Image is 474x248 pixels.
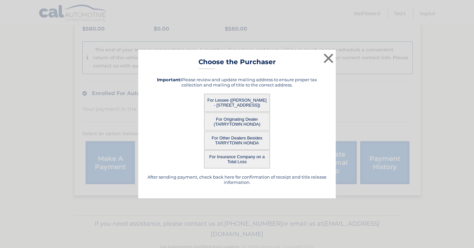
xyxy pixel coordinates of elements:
[146,77,328,87] h5: Please review and update mailing address to ensure proper tax collection and mailing of title to ...
[146,174,328,185] h5: After sending payment, check back here for confirmation of receipt and title release information.
[204,150,270,168] button: For Insurance Company on a Total Loss
[204,132,270,150] button: For Other Dealers Besides TARRYTOWN HONDA
[322,52,335,65] button: ×
[198,58,276,69] h3: Choose the Purchaser
[204,112,270,131] button: For Originating Dealer (TARRYTOWN HONDA)
[157,77,181,82] strong: Important:
[204,94,270,112] button: For Lessee ([PERSON_NAME] - [STREET_ADDRESS])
